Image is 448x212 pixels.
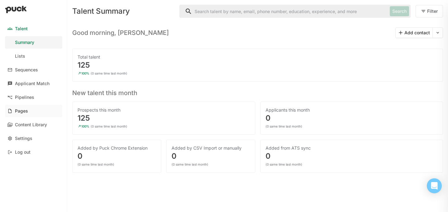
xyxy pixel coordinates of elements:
button: Add contact [396,28,432,38]
div: 100% [81,71,89,75]
div: Prospects this month [78,107,250,113]
div: Summary [15,40,34,45]
div: Pipelines [15,95,34,100]
a: Lists [5,50,62,62]
div: Added by Puck Chrome Extension [78,145,156,151]
div: Settings [15,136,32,141]
h3: Good morning, [PERSON_NAME] [72,29,169,36]
a: Pipelines [5,91,62,104]
div: (0 same time last month) [172,162,208,166]
button: Filter [416,5,443,17]
div: 0 [266,114,438,122]
a: Pages [5,105,62,117]
div: Applicants this month [266,107,438,113]
a: Applicant Match [5,77,62,90]
input: Search [180,5,387,17]
div: Talent [15,26,28,31]
div: Sequences [15,67,38,73]
div: Total talent [78,54,438,60]
div: Applicant Match [15,81,50,86]
a: Settings [5,132,62,145]
h3: New talent this month [72,87,443,97]
div: Lists [15,54,25,59]
div: (0 same time last month) [91,124,127,128]
a: Content Library [5,118,62,131]
div: 100% [81,124,89,128]
div: (0 same time last month) [78,162,114,166]
div: Added from ATS sync [266,145,438,151]
div: Log out [15,150,31,155]
a: Summary [5,36,62,49]
div: 0 [172,152,250,160]
div: (0 same time last month) [266,124,302,128]
div: Talent Summary [72,7,174,15]
div: (0 same time last month) [91,71,127,75]
a: Talent [5,22,62,35]
div: 125 [78,61,438,69]
div: Pages [15,108,28,114]
div: Open Intercom Messenger [427,178,442,193]
div: (0 same time last month) [266,162,302,166]
div: 125 [78,114,250,122]
div: 0 [266,152,438,160]
div: Added by CSV Import or manually [172,145,250,151]
a: Sequences [5,64,62,76]
div: 0 [78,152,156,160]
div: Content Library [15,122,47,128]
